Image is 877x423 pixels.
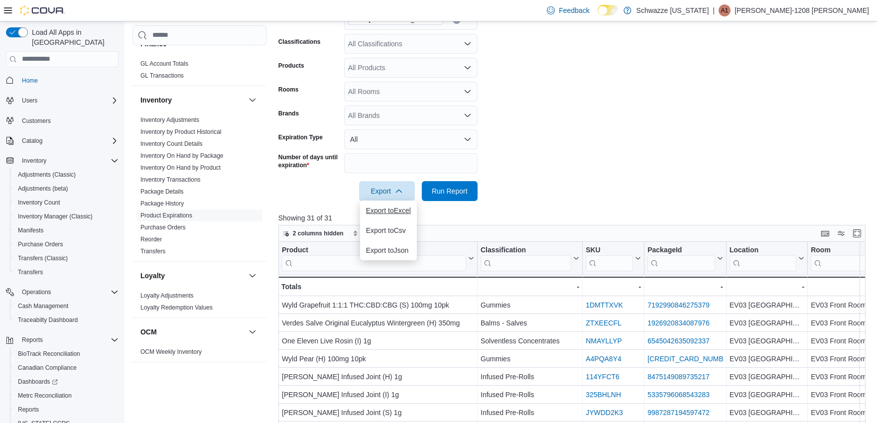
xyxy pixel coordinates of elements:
[140,176,201,183] a: Inventory Transactions
[282,335,474,347] div: One Eleven Live Rosin (I) 1g
[10,389,123,403] button: Metrc Reconciliation
[132,113,266,261] div: Inventory
[18,115,55,127] a: Customers
[140,187,184,195] span: Package Details
[586,355,622,363] a: A4PQA8Y4
[730,407,804,419] div: EV03 [GEOGRAPHIC_DATA]
[278,86,299,94] label: Rooms
[18,364,77,372] span: Canadian Compliance
[140,175,201,183] span: Inventory Transactions
[140,235,162,243] span: Reorder
[481,353,579,365] div: Gummies
[14,300,119,312] span: Cash Management
[10,237,123,251] button: Purchase Orders
[10,223,123,237] button: Manifests
[140,95,172,105] h3: Inventory
[2,154,123,168] button: Inventory
[18,74,119,87] span: Home
[10,182,123,196] button: Adjustments (beta)
[140,223,186,231] span: Purchase Orders
[140,326,157,336] h3: OCM
[344,129,478,149] button: All
[140,188,184,195] a: Package Details
[464,88,472,96] button: Open list of options
[140,140,203,147] a: Inventory Count Details
[2,333,123,347] button: Reports
[730,371,804,383] div: EV03 [GEOGRAPHIC_DATA]
[140,151,224,159] span: Inventory On Hand by Package
[278,62,304,70] label: Products
[586,245,641,271] button: SKU
[22,77,38,85] span: Home
[140,303,213,311] span: Loyalty Redemption Values
[14,376,62,388] a: Dashboards
[18,302,68,310] span: Cash Management
[18,254,68,262] span: Transfers (Classic)
[10,403,123,417] button: Reports
[140,72,184,79] a: GL Transactions
[359,181,415,201] button: Export
[140,163,221,171] span: Inventory On Hand by Product
[140,270,165,280] h3: Loyalty
[14,183,119,195] span: Adjustments (beta)
[349,227,393,239] button: Sort fields
[10,347,123,361] button: BioTrack Reconciliation
[14,224,119,236] span: Manifests
[140,164,221,171] a: Inventory On Hand by Product
[14,300,72,312] a: Cash Management
[811,245,875,271] div: Room
[278,38,321,46] label: Classifications
[18,95,41,106] button: Users
[647,391,710,399] a: 5335796068543283
[282,371,474,383] div: [PERSON_NAME] Infused Joint (H) 1g
[14,314,82,326] a: Traceabilty Dashboard
[282,317,474,329] div: Verdes Salve Original Eucalyptus Wintergreen (H) 350mg
[279,227,348,239] button: 2 columns hidden
[14,238,67,250] a: Purchase Orders
[247,37,258,49] button: Finance
[132,345,266,361] div: OCM
[721,4,729,16] span: A1
[132,57,266,85] div: Finance
[14,183,72,195] a: Adjustments (beta)
[140,326,245,336] button: OCM
[730,245,796,255] div: Location
[18,135,119,147] span: Catalog
[366,207,411,214] span: Export to Excel
[647,337,710,345] a: 6545042635092337
[14,224,47,236] a: Manifests
[10,251,123,265] button: Transfers (Classic)
[636,4,709,16] p: Schwazze [US_STATE]
[730,335,804,347] div: EV03 [GEOGRAPHIC_DATA]
[18,171,76,179] span: Adjustments (Classic)
[140,235,162,242] a: Reorder
[278,109,299,117] label: Brands
[10,313,123,327] button: Traceabilty Dashboard
[481,245,571,271] div: Classification
[730,245,804,271] button: Location
[18,114,119,127] span: Customers
[14,211,97,222] a: Inventory Manager (Classic)
[360,240,417,260] button: Export toJson
[18,334,47,346] button: Reports
[140,59,188,67] span: GL Account Totals
[140,139,203,147] span: Inventory Count Details
[18,334,119,346] span: Reports
[481,281,579,293] div: -
[282,299,474,311] div: Wyld Grapefruit 1:1:1 THC:CBD:CBG (S) 100mg 10pk
[2,94,123,107] button: Users
[14,362,81,374] a: Canadian Compliance
[22,137,42,145] span: Catalog
[14,348,119,360] span: BioTrack Reconciliation
[586,301,623,309] a: 1DMTTXVK
[18,286,119,298] span: Operations
[140,71,184,79] span: GL Transactions
[586,391,621,399] a: 325BHLNH
[282,353,474,365] div: Wyld Pear (H) 100mg 10pk
[586,409,623,417] a: JYWDD2K3
[2,113,123,128] button: Customers
[18,75,42,87] a: Home
[2,73,123,88] button: Home
[735,4,869,16] p: [PERSON_NAME]-1208 [PERSON_NAME]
